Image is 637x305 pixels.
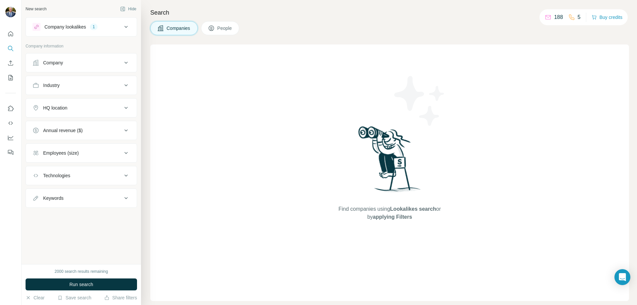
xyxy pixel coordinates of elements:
[44,24,86,30] div: Company lookalikes
[55,268,108,274] div: 2000 search results remaining
[5,7,16,17] img: Avatar
[26,100,137,116] button: HQ location
[26,122,137,138] button: Annual revenue ($)
[5,117,16,129] button: Use Surfe API
[26,6,46,12] div: New search
[5,42,16,54] button: Search
[43,82,60,89] div: Industry
[5,132,16,144] button: Dashboard
[57,294,91,301] button: Save search
[26,43,137,49] p: Company information
[5,146,16,158] button: Feedback
[43,105,67,111] div: HQ location
[43,127,83,134] div: Annual revenue ($)
[592,13,622,22] button: Buy credits
[43,172,70,179] div: Technologies
[578,13,581,21] p: 5
[336,205,443,221] span: Find companies using or by
[373,214,412,220] span: applying Filters
[43,59,63,66] div: Company
[115,4,141,14] button: Hide
[90,24,98,30] div: 1
[26,190,137,206] button: Keywords
[5,57,16,69] button: Enrich CSV
[167,25,191,32] span: Companies
[390,71,450,131] img: Surfe Illustration - Stars
[355,124,424,198] img: Surfe Illustration - Woman searching with binoculars
[5,28,16,40] button: Quick start
[614,269,630,285] div: Open Intercom Messenger
[26,19,137,35] button: Company lookalikes1
[26,145,137,161] button: Employees (size)
[5,72,16,84] button: My lists
[150,8,629,17] h4: Search
[26,77,137,93] button: Industry
[69,281,93,288] span: Run search
[217,25,233,32] span: People
[104,294,137,301] button: Share filters
[26,294,44,301] button: Clear
[390,206,436,212] span: Lookalikes search
[26,55,137,71] button: Company
[5,103,16,114] button: Use Surfe on LinkedIn
[43,195,63,201] div: Keywords
[554,13,563,21] p: 188
[26,168,137,184] button: Technologies
[26,278,137,290] button: Run search
[43,150,79,156] div: Employees (size)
